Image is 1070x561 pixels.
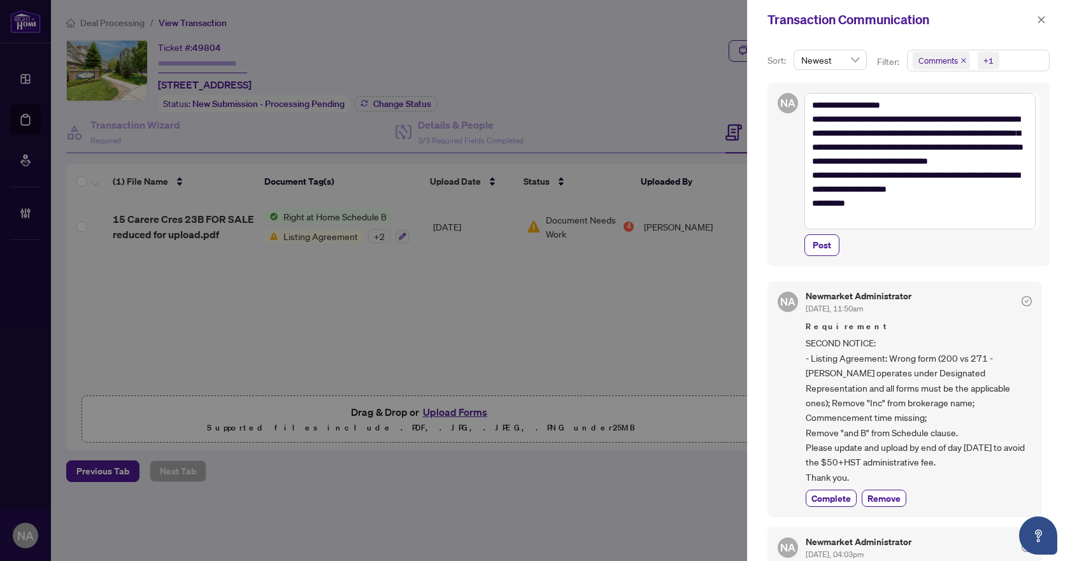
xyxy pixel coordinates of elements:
button: Open asap [1019,516,1057,555]
span: Post [813,235,831,255]
p: Sort: [767,53,788,67]
div: Transaction Communication [767,10,1033,29]
p: Filter: [877,55,901,69]
button: Remove [862,490,906,507]
span: [DATE], 11:50am [806,304,863,313]
div: +1 [983,54,994,67]
h5: Newmarket Administrator [806,292,911,301]
span: NA [780,539,795,556]
span: Requirement [806,320,1032,333]
span: Comments [913,52,970,69]
span: Newest [801,50,859,69]
span: Complete [811,492,851,505]
span: NA [780,294,795,310]
h5: Newmarket Administrator [806,537,911,546]
span: close [1037,15,1046,24]
span: check-circle [1022,542,1032,552]
span: [DATE], 04:03pm [806,550,864,559]
button: Post [804,234,839,256]
span: close [960,57,967,64]
span: NA [780,95,795,111]
span: Comments [918,54,958,67]
button: Complete [806,490,857,507]
span: check-circle [1022,296,1032,306]
span: Remove [867,492,901,505]
span: SECOND NOTICE: - Listing Agreement: Wrong form (200 vs 271 - [PERSON_NAME] operates under Designa... [806,336,1032,485]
